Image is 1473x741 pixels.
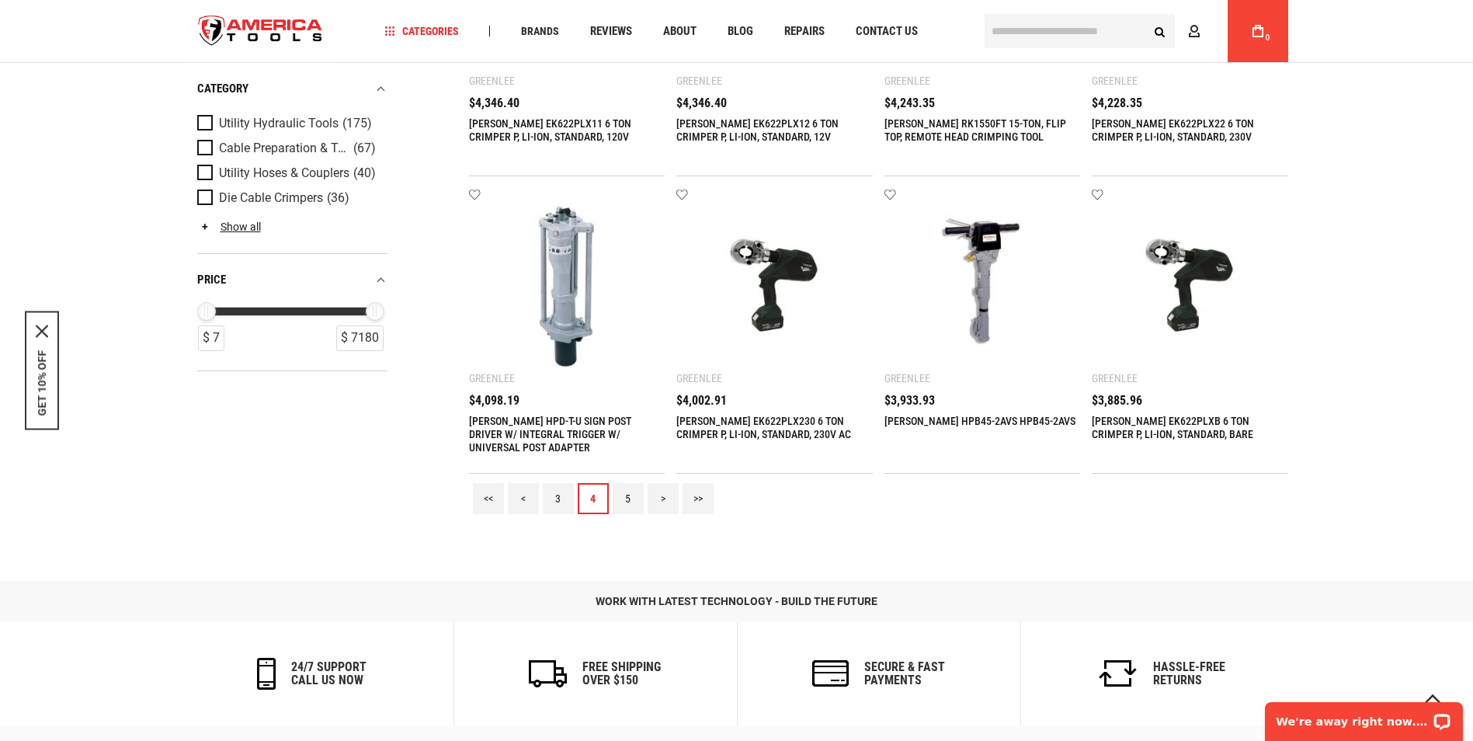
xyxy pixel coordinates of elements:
[676,117,839,143] a: [PERSON_NAME] EK622PLX12 6 TON CRIMPER P, LI-ION, STANDARD, 12V
[884,395,935,407] span: $3,933.93
[676,97,727,110] span: $4,346.40
[36,325,48,338] button: Close
[884,117,1066,143] a: [PERSON_NAME] RK1550FT 15-TON, FLIP TOP, REMOTE HEAD CRIMPING TOOL
[900,204,1065,369] img: GREENLEE HPB45-2AVS HPB45-2AVS
[186,2,336,61] img: America Tools
[777,21,832,42] a: Repairs
[219,166,349,180] span: Utility Hoses & Couplers
[578,483,609,514] a: 4
[849,21,925,42] a: Contact Us
[219,191,323,205] span: Die Cable Crimpers
[197,221,261,233] a: Show all
[683,483,714,514] a: >>
[469,415,631,454] a: [PERSON_NAME] HPD-T-U SIGN POST DRIVER W/ INTEGRAL TRIGGER W/ UNIVERSAL POST ADAPTER
[291,660,367,687] h6: 24/7 support call us now
[656,21,703,42] a: About
[219,117,339,130] span: Utility Hydraulic Tools
[36,350,48,416] button: GET 10% OFF
[198,325,224,351] div: $ 7
[856,26,918,37] span: Contact Us
[197,115,384,132] a: Utility Hydraulic Tools (175)
[692,204,857,369] img: GREENLEE EK622PLX230 6 TON CRIMPER P, LI-ION, STANDARD, 230V AC
[469,395,519,407] span: $4,098.19
[1092,415,1253,440] a: [PERSON_NAME] EK622PLXB 6 TON CRIMPER P, LI-ION, STANDARD, BARE
[521,26,559,37] span: Brands
[590,26,632,37] span: Reviews
[884,97,935,110] span: $4,243.35
[197,190,384,207] a: Die Cable Crimpers (36)
[186,2,336,61] a: store logo
[197,165,384,182] a: Utility Hoses & Couplers (40)
[197,62,387,371] div: Product Filters
[469,117,631,143] a: [PERSON_NAME] EK622PLX11 6 TON CRIMPER P, LI-ION, STANDARD, 120V
[1266,33,1270,42] span: 0
[784,26,825,37] span: Repairs
[1092,372,1138,384] div: Greenlee
[469,372,515,384] div: Greenlee
[676,372,722,384] div: Greenlee
[469,75,515,87] div: Greenlee
[377,21,466,42] a: Categories
[514,21,566,42] a: Brands
[663,26,697,37] span: About
[676,415,851,440] a: [PERSON_NAME] EK622PLX230 6 TON CRIMPER P, LI-ION, STANDARD, 230V AC
[508,483,539,514] a: <
[197,140,384,157] a: Cable Preparation & Termination (67)
[1092,75,1138,87] div: Greenlee
[1107,204,1273,369] img: GREENLEE EK622PLXB 6 TON CRIMPER P, LI-ION, STANDARD, BARE
[543,483,574,514] a: 3
[1255,692,1473,741] iframe: LiveChat chat widget
[583,21,639,42] a: Reviews
[884,372,930,384] div: Greenlee
[327,192,349,205] span: (36)
[676,395,727,407] span: $4,002.91
[469,97,519,110] span: $4,346.40
[473,483,504,514] a: <<
[197,270,387,290] div: price
[721,21,760,42] a: Blog
[36,325,48,338] svg: close icon
[384,26,459,37] span: Categories
[197,78,387,99] div: category
[1092,395,1142,407] span: $3,885.96
[613,483,644,514] a: 5
[864,660,945,687] h6: secure & fast payments
[1153,660,1225,687] h6: Hassle-Free Returns
[485,204,650,369] img: GREENLEE HPD-T-U SIGN POST DRIVER W/ INTEGRAL TRIGGER W/ UNIVERSAL POST ADAPTER
[353,167,376,180] span: (40)
[336,325,384,351] div: $ 7180
[1145,16,1175,46] button: Search
[353,142,376,155] span: (67)
[728,26,753,37] span: Blog
[1092,117,1254,143] a: [PERSON_NAME] EK622PLX22 6 TON CRIMPER P, LI-ION, STANDARD, 230V
[884,415,1075,427] a: [PERSON_NAME] HPB45-2AVS HPB45-2AVS
[884,75,930,87] div: Greenlee
[1092,97,1142,110] span: $4,228.35
[582,660,661,687] h6: Free Shipping Over $150
[342,117,372,130] span: (175)
[676,75,722,87] div: Greenlee
[648,483,679,514] a: >
[219,141,349,155] span: Cable Preparation & Termination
